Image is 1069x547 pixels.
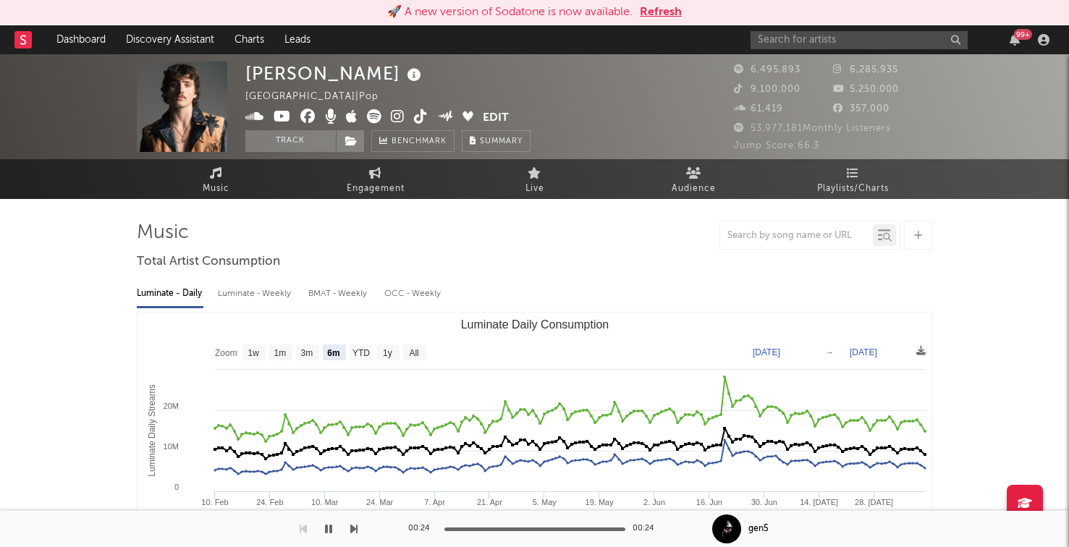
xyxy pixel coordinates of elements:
text: 24. Mar [366,498,393,506]
span: Jump Score: 66.3 [734,141,819,150]
input: Search by song name or URL [720,230,873,242]
a: Playlists/Charts [774,159,933,199]
text: 2. Jun [643,498,665,506]
div: [GEOGRAPHIC_DATA] | Pop [245,88,395,106]
a: Leads [274,25,321,54]
text: Luminate Daily Streams [146,384,156,476]
span: Live [525,180,544,198]
div: gen5 [748,522,769,535]
text: 19. May [585,498,614,506]
text: 20M [163,402,178,410]
input: Search for artists [751,31,968,49]
text: 5. May [532,498,557,506]
button: Track [245,130,336,152]
text: 3m [300,348,313,358]
span: Audience [672,180,716,198]
text: 10M [163,442,178,451]
span: 5,250,000 [833,85,899,94]
a: Charts [224,25,274,54]
button: Edit [483,109,509,127]
text: 21. Apr [476,498,502,506]
text: 14. [DATE] [800,498,838,506]
span: 53,977,181 Monthly Listeners [734,124,891,133]
text: 30. Jun [751,498,777,506]
span: Engagement [347,180,405,198]
a: Live [455,159,614,199]
span: 61,419 [734,104,783,114]
span: 6,285,935 [833,65,898,75]
div: BMAT - Weekly [308,281,370,306]
div: 00:24 [633,520,662,538]
span: 9,100,000 [734,85,800,94]
text: 0 [174,483,178,491]
div: Luminate - Daily [137,281,203,306]
button: 99+ [1010,34,1020,46]
button: Refresh [640,4,682,21]
text: 16. Jun [696,498,722,506]
text: 6m [327,348,339,358]
div: 00:24 [408,520,437,538]
text: All [409,348,418,358]
text: Zoom [215,348,237,358]
text: [DATE] [753,347,780,357]
text: Luminate Daily Consumption [460,318,609,331]
span: Total Artist Consumption [137,253,280,271]
a: Engagement [296,159,455,199]
text: 10. Feb [201,498,228,506]
text: YTD [352,348,369,358]
span: Playlists/Charts [817,180,889,198]
text: 10. Mar [311,498,339,506]
div: [PERSON_NAME] [245,62,425,85]
a: Discovery Assistant [116,25,224,54]
div: Luminate - Weekly [218,281,294,306]
text: 28. [DATE] [855,498,893,506]
a: Benchmark [371,130,455,152]
button: Summary [462,130,531,152]
a: Dashboard [46,25,116,54]
text: 1m [274,348,286,358]
div: 🚀 A new version of Sodatone is now available. [387,4,633,21]
div: 99 + [1014,29,1032,40]
a: Audience [614,159,774,199]
span: Music [203,180,229,198]
span: 6,495,893 [734,65,800,75]
text: 1w [248,348,259,358]
span: Benchmark [392,133,447,150]
text: 7. Apr [424,498,445,506]
text: 1y [383,348,392,358]
span: 357,000 [833,104,890,114]
div: OCC - Weekly [384,281,442,306]
text: → [825,347,834,357]
span: Summary [480,137,523,145]
text: 24. Feb [256,498,283,506]
a: Music [137,159,296,199]
text: [DATE] [850,347,877,357]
